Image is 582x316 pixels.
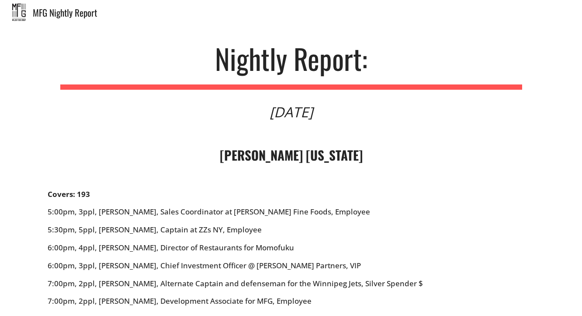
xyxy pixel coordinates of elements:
div: MFG Nightly Report [33,8,582,17]
div: [DATE] [270,105,313,119]
img: mfg_nightly.jpeg [12,4,26,21]
strong: [PERSON_NAME] [US_STATE] [220,145,363,164]
div: Nightly Report: [215,44,367,72]
strong: Covers: 193 [48,189,90,199]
